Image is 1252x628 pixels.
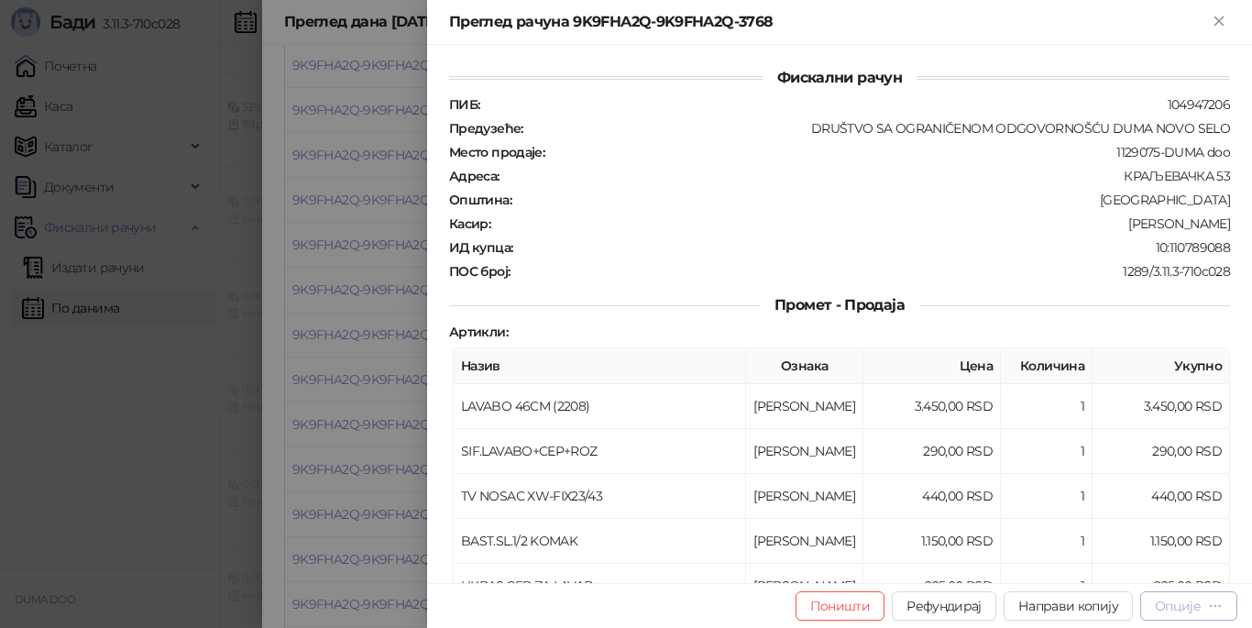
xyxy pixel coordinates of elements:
[1001,348,1093,384] th: Количина
[449,120,523,137] strong: Предузеће :
[1001,519,1093,564] td: 1
[501,168,1232,184] div: КРАЉЕВАЧКА 53
[1001,564,1093,609] td: 1
[525,120,1232,137] div: DRUŠTVO SA OGRANIČENOM ODGOVORNOŠĆU DUMA NOVO SELO
[1093,348,1230,384] th: Укупно
[1093,384,1230,429] td: 3.450,00 RSD
[449,96,479,113] strong: ПИБ :
[1155,598,1201,614] div: Опције
[454,348,746,384] th: Назив
[863,519,1001,564] td: 1.150,00 RSD
[513,192,1232,208] div: [GEOGRAPHIC_DATA]
[746,474,863,519] td: [PERSON_NAME]
[454,429,746,474] td: SIF.LAVABO+CEP+ROZ
[449,11,1208,33] div: Преглед рачуна 9K9FHA2Q-9K9FHA2Q-3768
[449,192,511,208] strong: Општина :
[546,144,1232,160] div: 1129075-DUMA doo
[863,564,1001,609] td: 225,00 RSD
[746,429,863,474] td: [PERSON_NAME]
[863,474,1001,519] td: 440,00 RSD
[746,348,863,384] th: Ознака
[449,324,508,340] strong: Артикли :
[1140,591,1237,621] button: Опције
[863,348,1001,384] th: Цена
[1001,384,1093,429] td: 1
[1001,474,1093,519] td: 1
[746,384,863,429] td: [PERSON_NAME]
[449,263,510,280] strong: ПОС број :
[1208,11,1230,33] button: Close
[892,591,996,621] button: Рефундирај
[454,519,746,564] td: BAST.SL.1/2 KOMAK
[760,296,919,314] span: Промет - Продаја
[763,69,917,86] span: Фискални рачун
[1093,429,1230,474] td: 290,00 RSD
[1001,429,1093,474] td: 1
[454,384,746,429] td: LAVABO 46CM (2208)
[863,384,1001,429] td: 3.450,00 RSD
[454,474,746,519] td: TV NOSAC XW-FIX23/43
[449,144,544,160] strong: Место продаје :
[1004,591,1133,621] button: Направи копију
[863,429,1001,474] td: 290,00 RSD
[796,591,885,621] button: Поништи
[1018,598,1118,614] span: Направи копију
[1093,474,1230,519] td: 440,00 RSD
[1093,519,1230,564] td: 1.150,00 RSD
[511,263,1232,280] div: 1289/3.11.3-710c028
[492,215,1232,232] div: [PERSON_NAME]
[1093,564,1230,609] td: 225,00 RSD
[481,96,1232,113] div: 104947206
[746,519,863,564] td: [PERSON_NAME]
[454,564,746,609] td: UKRAS.CEP ZA LAVAB
[449,168,500,184] strong: Адреса :
[449,239,512,256] strong: ИД купца :
[449,215,490,232] strong: Касир :
[746,564,863,609] td: [PERSON_NAME]
[514,239,1232,256] div: 10:110789088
